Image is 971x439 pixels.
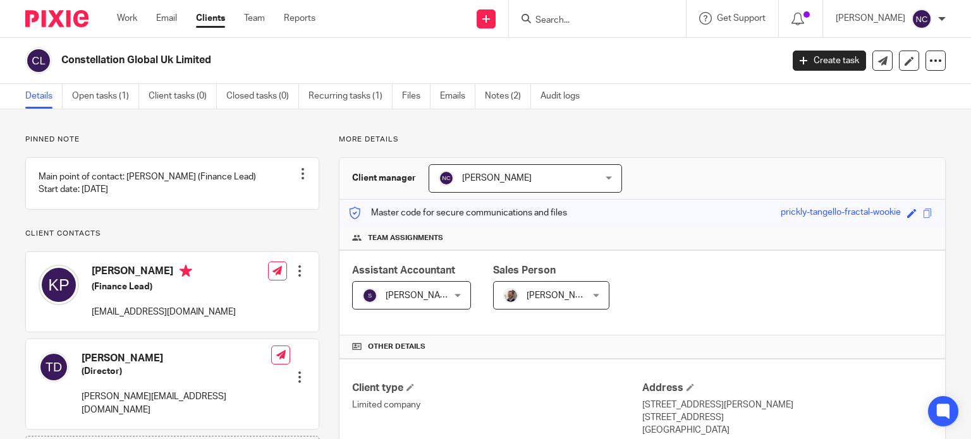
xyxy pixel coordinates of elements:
[534,15,648,27] input: Search
[117,12,137,25] a: Work
[642,424,932,436] p: [GEOGRAPHIC_DATA]
[25,229,319,239] p: Client contacts
[352,265,455,275] span: Assistant Accountant
[717,14,766,23] span: Get Support
[25,84,63,109] a: Details
[912,9,932,29] img: svg%3E
[540,84,589,109] a: Audit logs
[352,382,642,395] h4: Client type
[39,352,69,382] img: svg%3E
[92,280,236,293] h5: (Finance Lead)
[92,265,236,280] h4: [PERSON_NAME]
[284,12,315,25] a: Reports
[493,265,556,275] span: Sales Person
[527,291,596,300] span: [PERSON_NAME]
[386,291,470,300] span: [PERSON_NAME] K V
[244,12,265,25] a: Team
[39,265,79,305] img: svg%3E
[226,84,299,109] a: Closed tasks (0)
[25,10,89,27] img: Pixie
[82,390,271,416] p: [PERSON_NAME][EMAIL_ADDRESS][DOMAIN_NAME]
[642,382,932,395] h4: Address
[308,84,393,109] a: Recurring tasks (1)
[352,172,416,184] h3: Client manager
[82,352,271,365] h4: [PERSON_NAME]
[642,411,932,424] p: [STREET_ADDRESS]
[25,135,319,145] p: Pinned note
[180,265,192,277] i: Primary
[485,84,531,109] a: Notes (2)
[642,399,932,411] p: [STREET_ADDRESS][PERSON_NAME]
[836,12,905,25] p: [PERSON_NAME]
[156,12,177,25] a: Email
[339,135,946,145] p: More details
[368,233,443,243] span: Team assignments
[82,365,271,378] h5: (Director)
[440,84,475,109] a: Emails
[196,12,225,25] a: Clients
[25,47,52,74] img: svg%3E
[352,399,642,411] p: Limited company
[362,288,377,303] img: svg%3E
[72,84,139,109] a: Open tasks (1)
[61,54,632,67] h2: Constellation Global Uk Limited
[368,342,425,352] span: Other details
[402,84,431,109] a: Files
[503,288,518,303] img: Matt%20Circle.png
[439,171,454,186] img: svg%3E
[149,84,217,109] a: Client tasks (0)
[92,306,236,318] p: [EMAIL_ADDRESS][DOMAIN_NAME]
[793,51,866,71] a: Create task
[349,207,567,219] p: Master code for secure communications and files
[462,174,532,183] span: [PERSON_NAME]
[781,206,901,220] div: prickly-tangello-fractal-wookie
